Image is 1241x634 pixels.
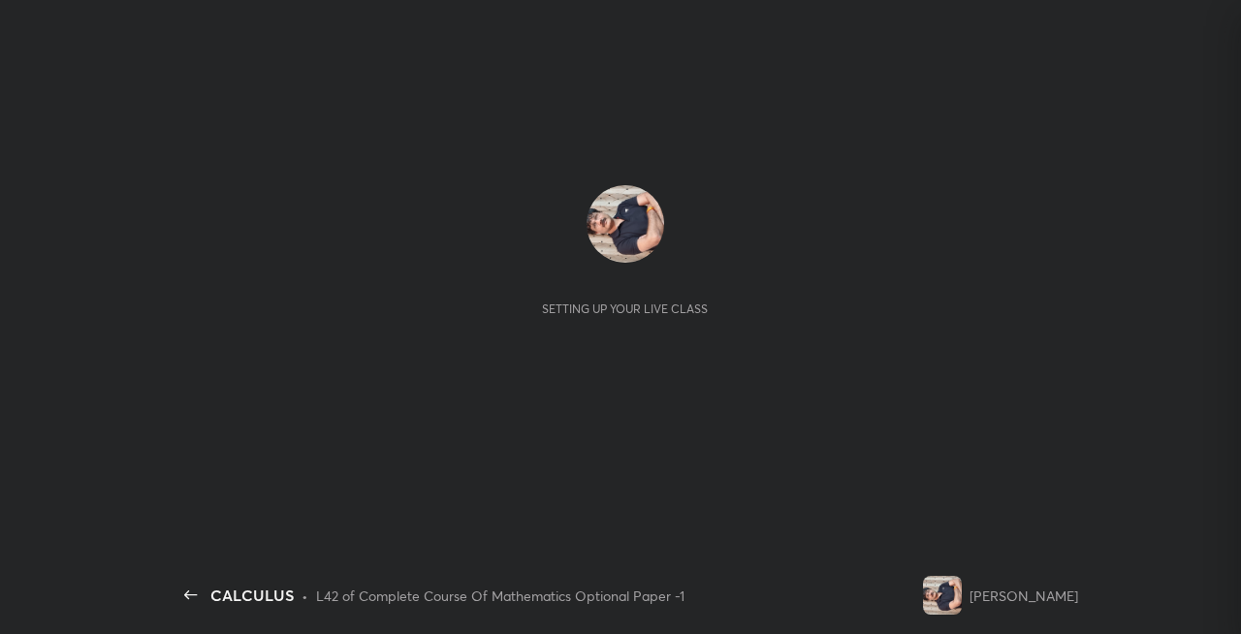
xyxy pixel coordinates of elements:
div: L42 of Complete Course Of Mathematics Optional Paper -1 [316,586,684,606]
img: 1400c990764a43aca6cb280cd9c2ba30.jpg [923,576,962,615]
div: Setting up your live class [542,301,708,316]
div: • [302,586,308,606]
img: 1400c990764a43aca6cb280cd9c2ba30.jpg [587,185,664,263]
div: [PERSON_NAME] [970,586,1078,606]
div: CALCULUS [210,584,294,607]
